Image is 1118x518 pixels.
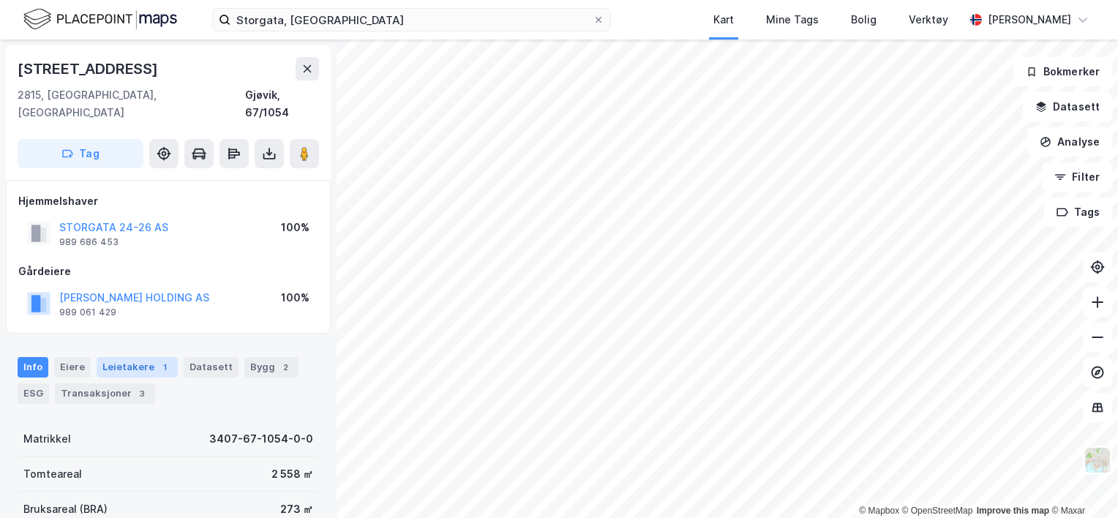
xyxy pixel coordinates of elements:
div: Matrikkel [23,430,71,448]
div: Verktøy [909,11,948,29]
button: Datasett [1023,92,1112,121]
button: Tags [1044,198,1112,227]
div: 273 ㎡ [280,500,313,518]
a: Improve this map [977,506,1049,516]
img: Z [1084,446,1111,474]
button: Filter [1042,162,1112,192]
a: OpenStreetMap [902,506,973,516]
div: Eiere [54,357,91,378]
div: Leietakere [97,357,178,378]
div: Kart [713,11,734,29]
div: Bygg [244,357,299,378]
button: Analyse [1027,127,1112,157]
a: Mapbox [859,506,899,516]
button: Bokmerker [1013,57,1112,86]
div: Mine Tags [766,11,819,29]
div: 3 [135,386,149,401]
iframe: Chat Widget [1045,448,1118,518]
div: 100% [281,219,309,236]
div: Gjøvik, 67/1054 [245,86,319,121]
div: Datasett [184,357,239,378]
div: Hjemmelshaver [18,192,318,210]
div: 100% [281,289,309,307]
div: 3407-67-1054-0-0 [209,430,313,448]
div: Bruksareal (BRA) [23,500,108,518]
div: Gårdeiere [18,263,318,280]
div: Info [18,357,48,378]
div: Bolig [851,11,877,29]
div: [STREET_ADDRESS] [18,57,161,80]
img: logo.f888ab2527a4732fd821a326f86c7f29.svg [23,7,177,32]
div: 1 [157,360,172,375]
div: 2 558 ㎡ [271,465,313,483]
div: Transaksjoner [55,383,155,404]
input: Søk på adresse, matrikkel, gårdeiere, leietakere eller personer [230,9,593,31]
div: 2 [278,360,293,375]
div: 2815, [GEOGRAPHIC_DATA], [GEOGRAPHIC_DATA] [18,86,245,121]
div: 989 061 429 [59,307,116,318]
div: ESG [18,383,49,404]
button: Tag [18,139,143,168]
div: [PERSON_NAME] [988,11,1071,29]
div: Tomteareal [23,465,82,483]
div: 989 686 453 [59,236,119,248]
